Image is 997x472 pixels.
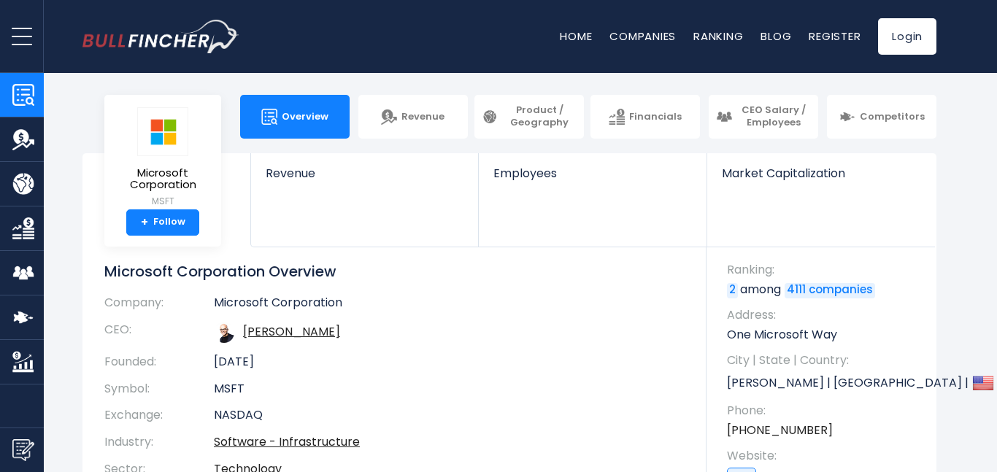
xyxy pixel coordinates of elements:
small: MSFT [116,195,209,208]
a: +Follow [126,209,199,236]
a: Companies [609,28,676,44]
span: Revenue [266,166,463,180]
td: Microsoft Corporation [214,295,685,317]
th: CEO: [104,317,214,349]
span: Employees [493,166,691,180]
th: Founded: [104,349,214,376]
span: Revenue [401,111,444,123]
a: Revenue [358,95,468,139]
span: Overview [282,111,328,123]
span: Website: [727,448,922,464]
a: Product / Geography [474,95,584,139]
a: CEO Salary / Employees [709,95,818,139]
a: Microsoft Corporation MSFT [115,107,210,209]
a: Go to homepage [82,20,239,53]
a: Overview [240,95,350,139]
th: Industry: [104,429,214,456]
span: CEO Salary / Employees [736,104,811,129]
img: bullfincher logo [82,20,239,53]
a: 4111 companies [785,283,875,298]
p: among [727,282,922,298]
span: Market Capitalization [722,166,920,180]
a: Market Capitalization [707,153,935,205]
td: NASDAQ [214,402,685,429]
a: Revenue [251,153,478,205]
a: Register [809,28,861,44]
span: Product / Geography [502,104,577,129]
span: Phone: [727,403,922,419]
a: 2 [727,283,738,298]
p: [PERSON_NAME] | [GEOGRAPHIC_DATA] | US [727,372,922,394]
span: Microsoft Corporation [116,167,209,191]
td: MSFT [214,376,685,403]
a: Financials [590,95,700,139]
a: Home [560,28,592,44]
td: [DATE] [214,349,685,376]
th: Symbol: [104,376,214,403]
img: satya-nadella.jpg [214,322,234,343]
a: Software - Infrastructure [214,433,360,450]
a: Employees [479,153,706,205]
span: Competitors [860,111,925,123]
a: Blog [761,28,791,44]
a: ceo [243,323,340,340]
span: Financials [629,111,682,123]
span: City | State | Country: [727,352,922,368]
strong: + [141,216,148,229]
span: Address: [727,307,922,323]
th: Company: [104,295,214,317]
a: Ranking [693,28,743,44]
h1: Microsoft Corporation Overview [104,262,685,281]
span: Ranking: [727,262,922,278]
a: Competitors [827,95,936,139]
th: Exchange: [104,402,214,429]
p: One Microsoft Way [727,327,922,343]
a: Login [878,18,936,55]
a: [PHONE_NUMBER] [727,422,833,438]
